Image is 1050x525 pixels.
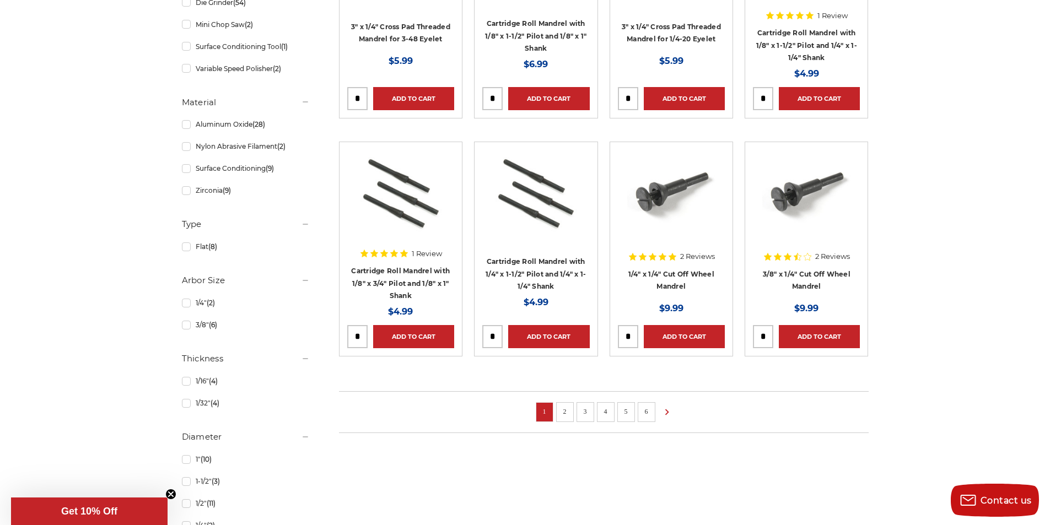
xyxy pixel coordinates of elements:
a: Nylon Abrasive Filament [182,137,310,156]
span: $6.99 [524,59,548,69]
a: 1" [182,450,310,469]
a: 1 [539,405,550,418]
span: (4) [209,377,218,385]
a: Add to Cart [508,87,589,110]
span: 2 Reviews [680,253,715,260]
a: 3" x 1/4" Cross Pad Threaded Mandrel for 1/4-20 Eyelet [622,23,721,44]
a: Add to Cart [779,87,860,110]
img: 1/4" inch x 1/4" inch mandrel [627,150,715,238]
a: Aluminum Oxide [182,115,310,134]
span: $5.99 [659,56,683,66]
span: $4.99 [794,68,819,79]
span: $4.99 [388,306,413,317]
a: 3/8" x 1/4" Cut Off Wheel Mandrel [763,270,850,291]
div: Get 10% OffClose teaser [11,497,168,525]
a: 6 [641,405,652,418]
a: Surface Conditioning [182,159,310,178]
span: Get 10% Off [61,506,117,517]
a: Cartridge Roll Mandrel with 1/8" x 1-1/2" Pilot and 1/4" x 1-1/4" Shank [756,29,857,62]
img: Cartridge rolls mandrel [492,150,580,238]
img: Cartridge rolls mandrel [357,150,445,238]
a: Add to Cart [373,325,454,348]
a: 3 [580,405,591,418]
span: $9.99 [794,303,819,313]
a: 3/8" [182,315,310,334]
a: 4 [600,405,611,418]
span: (4) [211,399,219,407]
span: (9) [266,164,274,172]
h5: Arbor Size [182,274,310,287]
span: (28) [252,120,265,128]
a: Add to Cart [508,325,589,348]
span: 2 Reviews [815,253,850,260]
a: 2 [559,405,570,418]
span: (3) [212,477,220,485]
span: (1) [281,42,288,51]
span: (2) [273,64,281,73]
button: Close teaser [165,489,176,500]
a: Mini Chop Saw [182,15,310,34]
span: (9) [223,186,231,194]
span: (2) [277,142,286,150]
a: Variable Speed Polisher [182,59,310,78]
span: (10) [201,455,212,463]
a: Zirconia [182,181,310,200]
a: 1/2" [182,494,310,513]
a: 3/8" inch x 1/4" inch mandrel [753,150,860,257]
span: 1 Review [412,250,442,257]
span: $5.99 [389,56,413,66]
h5: Diameter [182,430,310,443]
a: Cartridge Roll Mandrel with 1/8" x 3/4" Pilot and 1/8" x 1" Shank [351,267,450,300]
a: 1-1/2" [182,472,310,491]
span: $4.99 [524,297,548,307]
span: (6) [209,321,217,329]
span: 1 Review [817,12,848,19]
a: Surface Conditioning Tool [182,37,310,56]
a: Cartridge Roll Mandrel with 1/8" x 1-1/2" Pilot and 1/8" x 1" Shank [485,19,586,52]
button: Contact us [951,484,1039,517]
a: Add to Cart [644,87,725,110]
a: Add to Cart [644,325,725,348]
h5: Thickness [182,352,310,365]
a: 1/16" [182,371,310,391]
span: (2) [245,20,253,29]
img: 3/8" inch x 1/4" inch mandrel [762,150,850,238]
a: 1/32" [182,393,310,413]
a: Flat [182,237,310,256]
a: 5 [621,405,632,418]
span: Contact us [981,495,1032,506]
a: Cartridge rolls mandrel [482,150,589,257]
span: (11) [207,499,216,507]
span: (8) [208,242,217,251]
a: Add to Cart [779,325,860,348]
a: Cartridge Roll Mandrel with 1/4" x 1-1/2" Pilot and 1/4" x 1-1/4" Shank [486,257,586,290]
a: 3" x 1/4" Cross Pad Threaded Mandrel for 3-48 Eyelet [351,23,450,44]
a: Cartridge rolls mandrel [347,150,454,257]
a: Add to Cart [373,87,454,110]
h5: Type [182,218,310,231]
h5: Material [182,96,310,109]
a: 1/4" inch x 1/4" inch mandrel [618,150,725,257]
span: $9.99 [659,303,683,313]
span: (2) [207,299,215,307]
a: 1/4" [182,293,310,312]
a: 1/4" x 1/4" Cut Off Wheel Mandrel [628,270,714,291]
